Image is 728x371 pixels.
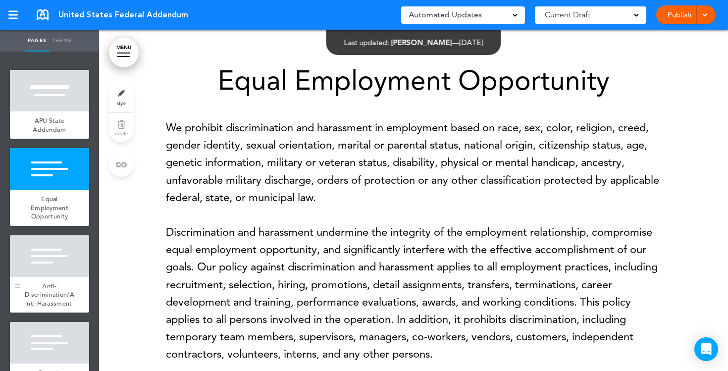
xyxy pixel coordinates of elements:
[109,82,134,112] a: style
[344,38,389,47] span: Last updated:
[50,30,74,52] a: Theme
[109,38,139,67] a: MENU
[391,38,452,47] span: [PERSON_NAME]
[545,8,590,22] span: Current Draft
[694,337,718,361] div: Open Intercom Messenger
[31,195,68,220] span: Equal Employment Opportunity
[25,282,74,308] span: Anti-Discrimination/Anti-Harassment
[344,39,483,46] div: —
[10,111,89,139] a: APU State Addendum
[166,67,661,94] h1: Equal Employment Opportunity
[117,100,126,106] span: style
[166,119,661,206] p: We prohibit discrimination and harassment in employment based on race, sex, color, religion, cree...
[409,8,482,22] span: Automated Updates
[58,9,188,20] span: United States Federal Addendum
[166,223,661,363] p: Discrimination and harassment undermine the integrity of the employment relationship, compromise ...
[10,277,89,313] a: Anti-Discrimination/Anti-Harassment
[33,116,66,134] span: APU State Addendum
[664,5,695,24] a: Publish
[25,30,50,52] a: Pages
[460,38,483,47] span: [DATE]
[10,190,89,226] a: Equal Employment Opportunity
